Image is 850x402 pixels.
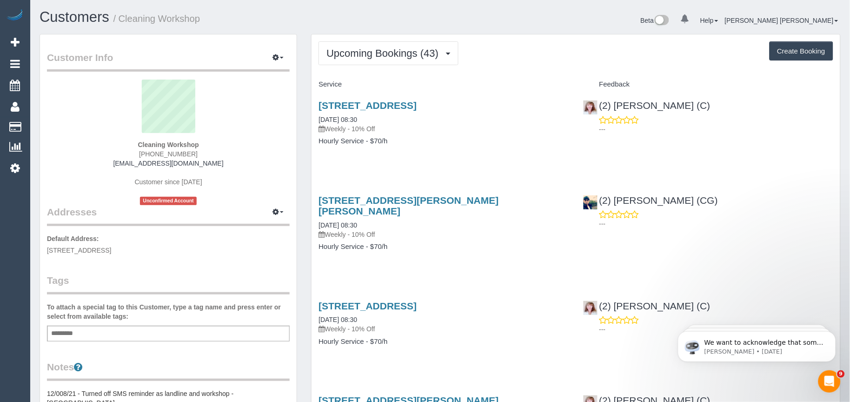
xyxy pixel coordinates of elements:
[641,17,670,24] a: Beta
[319,221,357,229] a: [DATE] 08:30
[40,36,160,44] p: Message from Ellie, sent 2w ago
[47,302,290,321] label: To attach a special tag to this Customer, type a tag name and press enter or select from availabl...
[140,197,197,205] span: Unconfirmed Account
[319,195,498,216] a: [STREET_ADDRESS][PERSON_NAME][PERSON_NAME]
[725,17,838,24] a: [PERSON_NAME] [PERSON_NAME]
[599,325,833,334] p: ---
[113,160,224,167] a: [EMAIL_ADDRESS][DOMAIN_NAME]
[664,312,850,377] iframe: Intercom notifications message
[319,100,417,111] a: [STREET_ADDRESS]
[40,27,160,154] span: We want to acknowledge that some users may be experiencing lag or slower performance in our softw...
[319,301,417,311] a: [STREET_ADDRESS]
[583,301,711,311] a: (2) [PERSON_NAME] (C)
[583,195,718,206] a: (2) [PERSON_NAME] (CG)
[47,247,111,254] span: [STREET_ADDRESS]
[113,13,200,24] small: / Cleaning Workshop
[583,100,711,111] a: (2) [PERSON_NAME] (C)
[584,100,598,114] img: (2) Kerry Welfare (C)
[47,274,290,295] legend: Tags
[319,137,569,145] h4: Hourly Service - $70/h
[47,234,99,243] label: Default Address:
[139,150,198,158] span: [PHONE_NUMBER]
[319,116,357,123] a: [DATE] 08:30
[326,47,443,59] span: Upcoming Bookings (43)
[319,324,569,334] p: Weekly - 10% Off
[654,15,669,27] img: New interface
[319,80,569,88] h4: Service
[6,9,24,22] img: Automaid Logo
[319,338,569,346] h4: Hourly Service - $70/h
[47,360,290,381] legend: Notes
[599,219,833,228] p: ---
[319,41,458,65] button: Upcoming Bookings (43)
[319,124,569,134] p: Weekly - 10% Off
[319,316,357,323] a: [DATE] 08:30
[584,195,598,209] img: (2) Syed Razvi (CG)
[837,370,845,378] span: 9
[599,125,833,134] p: ---
[818,370,841,393] iframe: Intercom live chat
[770,41,833,61] button: Create Booking
[40,9,109,25] a: Customers
[47,51,290,72] legend: Customer Info
[584,301,598,315] img: (2) Kerry Welfare (C)
[319,243,569,251] h4: Hourly Service - $70/h
[138,141,199,148] strong: Cleaning Workshop
[700,17,718,24] a: Help
[319,230,569,239] p: Weekly - 10% Off
[583,80,833,88] h4: Feedback
[135,178,202,186] span: Customer since [DATE]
